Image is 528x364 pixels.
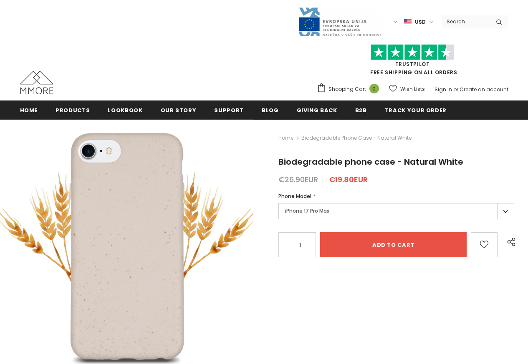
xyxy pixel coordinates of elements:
span: Phone Model [278,193,311,200]
span: Our Story [161,106,197,114]
span: Lookbook [108,106,142,114]
span: FREE SHIPPING ON ALL ORDERS [317,48,508,76]
span: Giving back [297,106,337,114]
span: Home [20,106,38,114]
img: Trust Pilot Stars [371,44,454,60]
span: support [214,106,244,114]
a: support [214,100,244,119]
input: Add to cart [320,232,467,257]
a: Create an account [460,86,508,93]
span: Track your order [385,106,447,114]
span: Products [56,106,90,114]
img: USD [404,18,412,25]
span: Biodegradable phone case - Natural White [278,156,463,168]
a: Javni Razpis [298,18,381,25]
a: Our Story [161,100,197,119]
span: Biodegradable phone case - Natural White [301,133,412,143]
a: Trustpilot [395,60,430,68]
span: Wish Lists [400,85,425,93]
img: Javni Razpis [298,7,381,37]
span: €19.80EUR [329,174,368,185]
a: Home [278,133,293,143]
span: B2B [355,106,367,114]
a: B2B [355,100,367,119]
a: Lookbook [108,100,142,119]
a: Wish Lists [389,82,425,96]
span: 0 [369,84,379,93]
span: €26.90EUR [278,174,318,185]
a: Sign In [435,86,452,93]
input: Search Site [442,15,490,28]
a: Blog [262,100,279,119]
a: Products [56,100,90,119]
a: Home [20,100,38,119]
a: Giving back [297,100,337,119]
span: Blog [262,106,279,114]
a: Shopping Cart 0 [317,83,383,95]
span: USD [415,18,426,26]
span: Shopping Cart [328,85,366,93]
img: MMORE Cases [20,71,53,94]
a: Track your order [385,100,447,119]
label: iPhone 17 Pro Max [278,203,514,219]
span: or [453,86,458,93]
